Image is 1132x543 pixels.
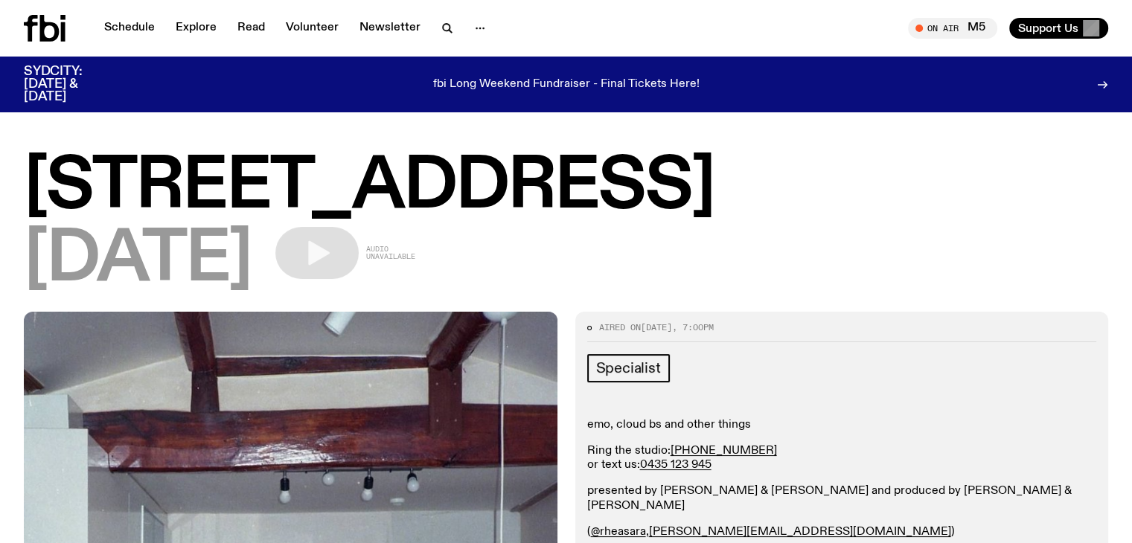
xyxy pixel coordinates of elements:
a: [PHONE_NUMBER] [671,445,777,457]
button: On AirM5 [908,18,997,39]
p: ( , ) [587,525,1097,539]
span: Audio unavailable [366,245,415,260]
a: Specialist [587,354,670,382]
button: Support Us [1009,18,1108,39]
a: @rheasara [591,526,646,538]
p: fbi Long Weekend Fundraiser - Final Tickets Here! [433,78,700,91]
h1: [STREET_ADDRESS] [24,154,1108,221]
span: Aired on [599,321,641,333]
a: Newsletter [351,18,429,39]
span: , 7:00pm [672,321,714,333]
span: [DATE] [641,321,672,333]
span: [DATE] [24,227,252,294]
a: Volunteer [277,18,348,39]
span: Support Us [1018,22,1078,35]
a: 0435 123 945 [640,459,712,471]
a: Explore [167,18,226,39]
a: Schedule [95,18,164,39]
h3: SYDCITY: [DATE] & [DATE] [24,65,119,103]
p: Ring the studio: or text us: [587,444,1097,472]
p: presented by [PERSON_NAME] & [PERSON_NAME] and produced by [PERSON_NAME] & [PERSON_NAME] [587,484,1097,513]
p: emo, cloud bs and other things [587,418,1097,432]
a: Read [228,18,274,39]
span: Specialist [596,360,661,376]
a: [PERSON_NAME][EMAIL_ADDRESS][DOMAIN_NAME] [649,526,951,538]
